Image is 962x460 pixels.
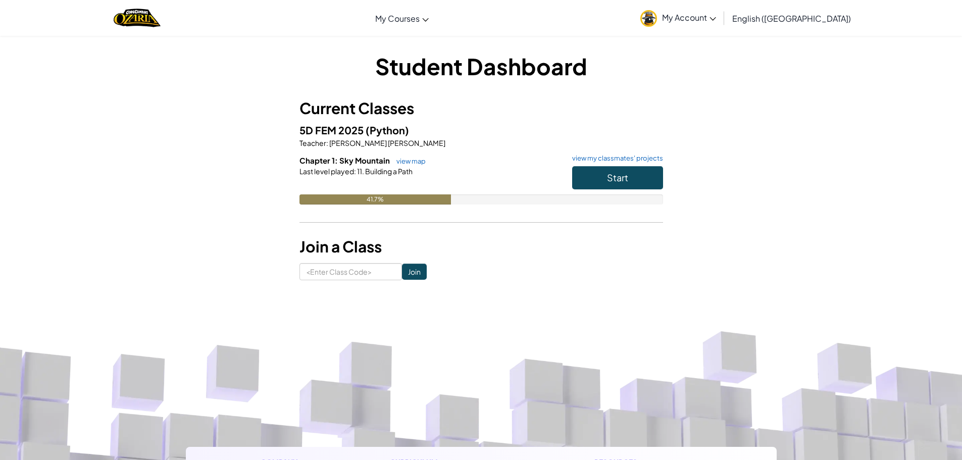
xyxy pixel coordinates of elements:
[114,8,161,28] a: Ozaria by CodeCombat logo
[662,12,716,23] span: My Account
[299,263,402,280] input: <Enter Class Code>
[402,264,427,280] input: Join
[607,172,628,183] span: Start
[299,156,391,165] span: Chapter 1: Sky Mountain
[326,138,328,147] span: :
[299,97,663,120] h3: Current Classes
[328,138,445,147] span: [PERSON_NAME] [PERSON_NAME]
[572,166,663,189] button: Start
[366,124,409,136] span: (Python)
[299,124,366,136] span: 5D FEM 2025
[356,167,364,176] span: 11.
[391,157,426,165] a: view map
[299,194,451,205] div: 41.7%
[640,10,657,27] img: avatar
[375,13,420,24] span: My Courses
[114,8,161,28] img: Home
[364,167,413,176] span: Building a Path
[299,235,663,258] h3: Join a Class
[567,155,663,162] a: view my classmates' projects
[299,138,326,147] span: Teacher
[635,2,721,34] a: My Account
[727,5,856,32] a: English ([GEOGRAPHIC_DATA])
[299,50,663,82] h1: Student Dashboard
[732,13,851,24] span: English ([GEOGRAPHIC_DATA])
[299,167,354,176] span: Last level played
[354,167,356,176] span: :
[370,5,434,32] a: My Courses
